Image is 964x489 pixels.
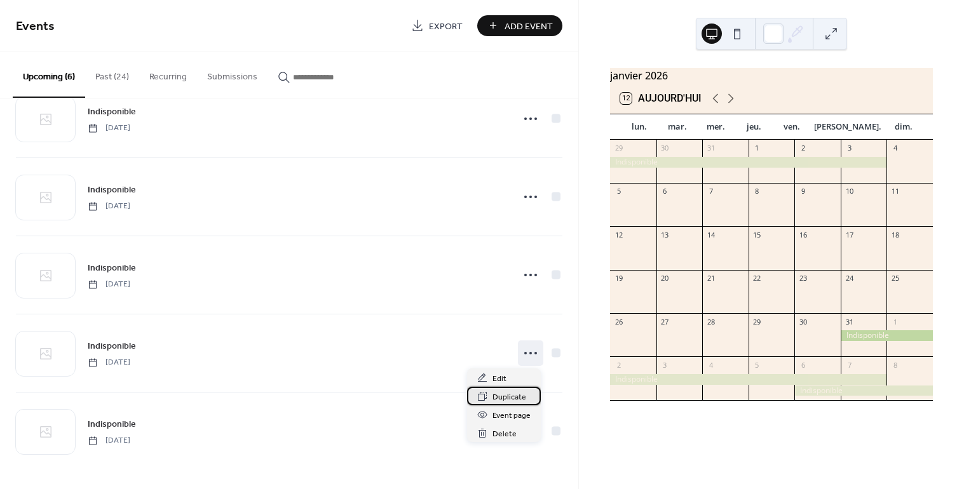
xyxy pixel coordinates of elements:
[658,114,696,140] div: mar.
[88,435,130,446] span: [DATE]
[88,417,136,431] a: Indisponible
[890,187,900,196] div: 11
[88,260,136,275] a: Indisponible
[811,114,885,140] div: [PERSON_NAME].
[660,274,670,283] div: 20
[88,105,136,119] span: Indisponible
[890,274,900,283] div: 25
[88,262,136,275] span: Indisponible
[798,144,808,153] div: 2
[890,317,900,326] div: 1
[477,15,562,36] button: Add Event
[660,317,670,326] div: 27
[492,409,531,422] span: Event page
[660,144,670,153] div: 30
[88,184,136,197] span: Indisponible
[735,114,773,140] div: jeu.
[660,187,670,196] div: 6
[752,144,762,153] div: 1
[614,360,623,370] div: 2
[798,230,808,239] div: 16
[139,51,197,97] button: Recurring
[798,187,808,196] div: 9
[706,360,716,370] div: 4
[660,230,670,239] div: 13
[890,144,900,153] div: 4
[614,230,623,239] div: 12
[706,187,716,196] div: 7
[845,144,854,153] div: 3
[845,317,854,326] div: 31
[890,230,900,239] div: 18
[620,114,658,140] div: lun.
[492,391,526,404] span: Duplicate
[794,385,933,396] div: Indisponible
[660,360,670,370] div: 3
[752,317,762,326] div: 29
[402,15,472,36] a: Export
[88,123,130,134] span: [DATE]
[752,274,762,283] div: 22
[610,157,886,168] div: Indisponible
[890,360,900,370] div: 8
[614,187,623,196] div: 5
[429,20,463,33] span: Export
[88,201,130,212] span: [DATE]
[88,182,136,197] a: Indisponible
[798,360,808,370] div: 6
[614,317,623,326] div: 26
[798,317,808,326] div: 30
[752,230,762,239] div: 15
[492,372,506,385] span: Edit
[88,279,130,290] span: [DATE]
[885,114,923,140] div: dim.
[88,340,136,353] span: Indisponible
[706,317,716,326] div: 28
[16,14,55,39] span: Events
[505,20,553,33] span: Add Event
[845,274,854,283] div: 24
[610,68,933,83] div: janvier 2026
[706,230,716,239] div: 14
[706,144,716,153] div: 31
[197,51,268,97] button: Submissions
[88,418,136,431] span: Indisponible
[614,274,623,283] div: 19
[88,338,136,353] a: Indisponible
[845,230,854,239] div: 17
[88,104,136,119] a: Indisponible
[614,144,623,153] div: 29
[706,274,716,283] div: 21
[610,374,886,385] div: Indisponible
[752,360,762,370] div: 5
[85,51,139,97] button: Past (24)
[845,187,854,196] div: 10
[845,360,854,370] div: 7
[88,357,130,368] span: [DATE]
[798,274,808,283] div: 23
[492,427,517,441] span: Delete
[752,187,762,196] div: 8
[773,114,811,140] div: ven.
[616,90,706,107] button: 12Aujourd'hui
[841,330,933,341] div: Indisponible
[13,51,85,98] button: Upcoming (6)
[696,114,735,140] div: mer.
